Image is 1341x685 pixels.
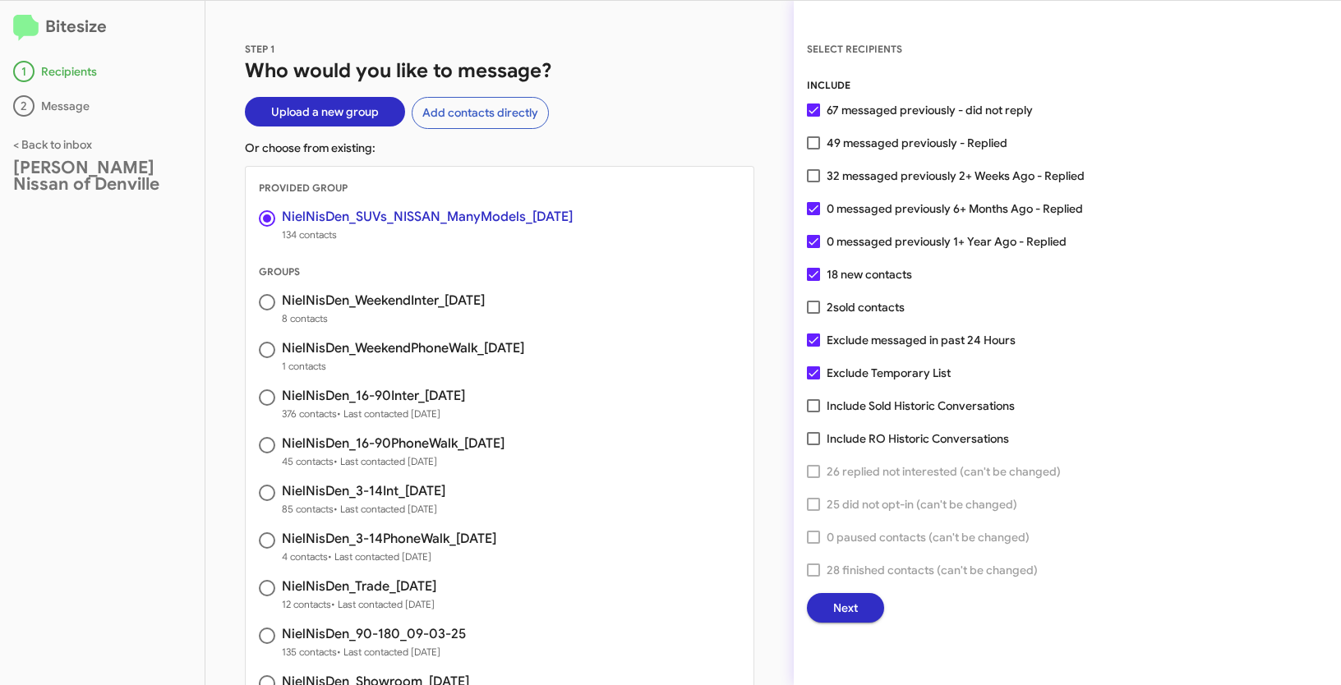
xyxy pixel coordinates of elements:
span: SELECT RECIPIENTS [807,43,902,55]
div: 2 [13,95,35,117]
span: 18 new contacts [827,264,912,284]
span: sold contacts [833,300,905,315]
span: Exclude Temporary List [827,363,951,383]
img: logo-minimal.svg [13,15,39,41]
span: 135 contacts [282,644,466,660]
h3: NielNisDen_3-14PhoneWalk_[DATE] [282,532,496,545]
h3: NielNisDen_3-14Int_[DATE] [282,485,445,498]
span: 0 paused contacts (can't be changed) [827,527,1030,547]
span: 8 contacts [282,310,485,327]
h3: NielNisDen_16-90Inter_[DATE] [282,389,465,402]
h3: NielNisDen_WeekendPhoneWalk_[DATE] [282,342,524,355]
span: Include RO Historic Conversations [827,429,1009,448]
span: 2 [827,297,905,317]
span: • Last contacted [DATE] [337,646,440,658]
span: 1 contacts [282,358,524,375]
h3: NielNisDen_WeekendInter_[DATE] [282,294,485,307]
span: 0 messaged previously 6+ Months Ago - Replied [827,199,1083,218]
span: 85 contacts [282,501,445,517]
button: Add contacts directly [412,97,549,129]
span: 26 replied not interested (can't be changed) [827,462,1061,481]
span: Next [833,593,858,623]
span: Include Sold Historic Conversations [827,396,1015,416]
div: PROVIDED GROUP [246,180,753,196]
span: 49 messaged previously - Replied [827,133,1007,153]
h1: Who would you like to message? [245,57,754,84]
span: • Last contacted [DATE] [334,503,437,515]
span: 28 finished contacts (can't be changed) [827,560,1038,580]
span: 45 contacts [282,453,505,470]
span: 67 messaged previously - did not reply [827,100,1033,120]
p: Or choose from existing: [245,140,754,156]
span: Exclude messaged in past 24 Hours [827,330,1016,350]
div: Message [13,95,191,117]
span: 0 messaged previously 1+ Year Ago - Replied [827,232,1067,251]
span: 12 contacts [282,596,436,613]
h3: NielNisDen_90-180_09-03-25 [282,628,466,641]
span: 4 contacts [282,549,496,565]
h2: Bitesize [13,14,191,41]
button: Upload a new group [245,97,405,126]
span: • Last contacted [DATE] [337,407,440,420]
div: INCLUDE [807,77,1328,94]
span: 25 did not opt-in (can't be changed) [827,494,1017,514]
span: • Last contacted [DATE] [334,455,437,467]
h3: NielNisDen_16-90PhoneWalk_[DATE] [282,437,505,450]
div: Recipients [13,61,191,82]
div: GROUPS [246,264,753,280]
span: STEP 1 [245,43,275,55]
span: 376 contacts [282,406,465,422]
button: Next [807,593,884,623]
div: [PERSON_NAME] Nissan of Denville [13,159,191,192]
span: • Last contacted [DATE] [331,598,435,610]
span: Upload a new group [271,97,379,126]
span: 134 contacts [282,227,573,243]
h3: NielNisDen_Trade_[DATE] [282,580,436,593]
a: < Back to inbox [13,137,92,152]
span: • Last contacted [DATE] [328,550,431,563]
div: 1 [13,61,35,82]
span: 32 messaged previously 2+ Weeks Ago - Replied [827,166,1085,186]
h3: NielNisDen_SUVs_NISSAN_ManyModels_[DATE] [282,210,573,223]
